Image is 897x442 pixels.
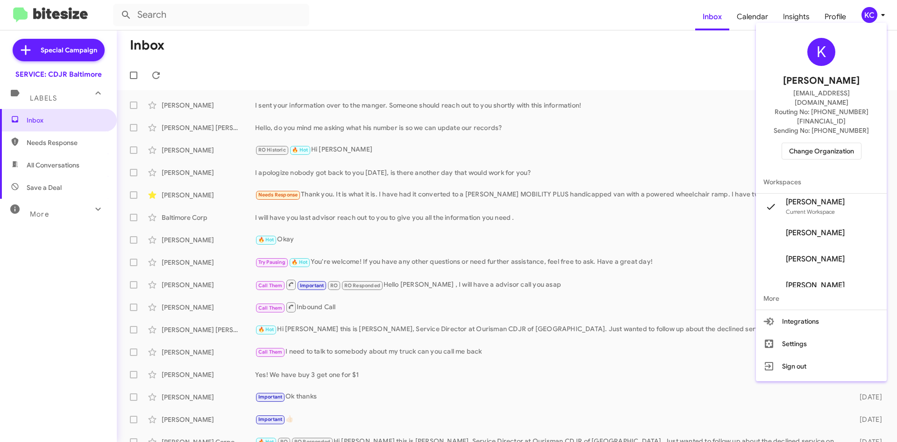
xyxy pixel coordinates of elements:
span: Routing No: [PHONE_NUMBER][FINANCIAL_ID] [767,107,876,126]
span: [PERSON_NAME] [783,73,860,88]
span: [PERSON_NAME] [786,197,845,207]
span: Change Organization [789,143,854,159]
div: K [807,38,835,66]
span: Current Workspace [786,208,835,215]
span: [EMAIL_ADDRESS][DOMAIN_NAME] [767,88,876,107]
button: Settings [756,333,887,355]
button: Sign out [756,355,887,377]
span: Workspaces [756,171,887,193]
button: Change Organization [782,143,861,159]
span: Sending No: [PHONE_NUMBER] [774,126,869,135]
button: Integrations [756,310,887,333]
span: [PERSON_NAME] [786,254,845,264]
span: More [756,287,887,310]
span: [PERSON_NAME] [786,281,845,290]
span: [PERSON_NAME] [786,228,845,238]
